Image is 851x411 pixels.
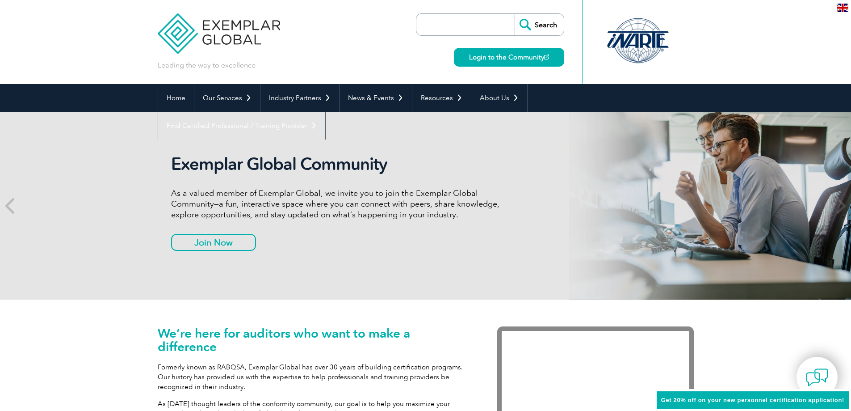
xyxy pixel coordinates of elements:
[158,362,470,392] p: Formerly known as RABQSA, Exemplar Global has over 30 years of building certification programs. O...
[171,188,506,220] p: As a valued member of Exemplar Global, we invite you to join the Exemplar Global Community—a fun,...
[471,84,527,112] a: About Us
[515,14,564,35] input: Search
[661,397,844,403] span: Get 20% off on your new personnel certification application!
[544,55,549,59] img: open_square.png
[194,84,260,112] a: Our Services
[412,84,471,112] a: Resources
[158,112,325,140] a: Find Certified Professional / Training Provider
[260,84,339,112] a: Industry Partners
[454,48,564,67] a: Login to the Community
[171,154,506,174] h2: Exemplar Global Community
[340,84,412,112] a: News & Events
[806,366,828,389] img: contact-chat.png
[158,84,194,112] a: Home
[171,234,256,251] a: Join Now
[158,60,256,70] p: Leading the way to excellence
[158,326,470,353] h1: We’re here for auditors who want to make a difference
[837,4,848,12] img: en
